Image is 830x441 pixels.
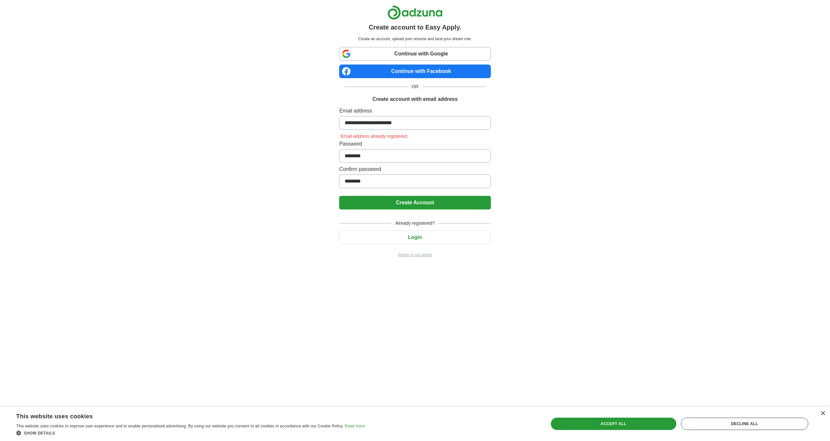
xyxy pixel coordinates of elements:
h1: Create account with email address [372,95,457,103]
a: Return to job advert [339,252,491,258]
span: Email address already registered. [339,134,409,139]
div: Accept all [551,418,676,430]
a: Login [339,234,491,240]
div: Close [820,411,825,416]
span: OR [408,83,422,90]
span: This website uses cookies to improve user experience and to enable personalised advertising. By u... [16,424,344,428]
p: Create an account, upload your resume and land your dream role. [340,36,489,42]
div: Decline all [681,418,808,430]
label: Email address [339,107,491,115]
a: Read more, opens a new window [345,424,365,428]
span: Show details [24,431,55,435]
a: Continue with Facebook [339,65,491,78]
a: Continue with Google [339,47,491,61]
div: This website uses cookies [16,411,349,420]
label: Password [339,140,491,148]
label: Confirm password [339,165,491,173]
img: Adzuna logo [387,5,443,20]
span: Already registered? [391,220,438,227]
h1: Create account to Easy Apply. [369,22,461,32]
button: Login [339,231,491,244]
button: Create Account [339,196,491,209]
div: Show details [16,430,365,436]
